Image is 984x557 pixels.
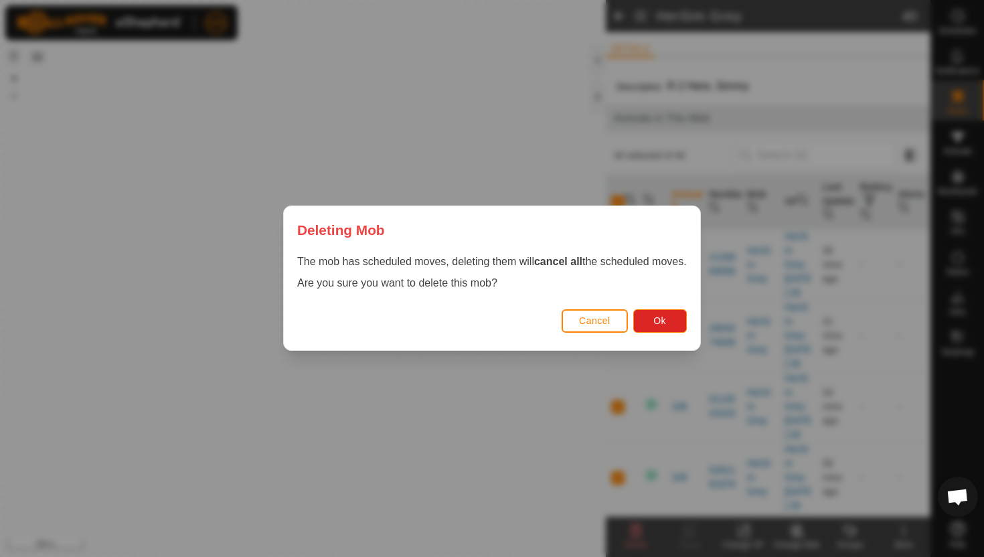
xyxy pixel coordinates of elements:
div: Open chat [938,477,978,517]
span: The mob has scheduled moves, deleting them will the scheduled moves. [297,256,687,268]
p: Are you sure you want to delete this mob? [297,276,687,292]
button: Ok [633,309,687,333]
span: Cancel [579,316,610,327]
span: Deleting Mob [297,220,385,240]
button: Cancel [562,309,628,333]
strong: cancel all [534,256,582,268]
span: Ok [653,316,666,327]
